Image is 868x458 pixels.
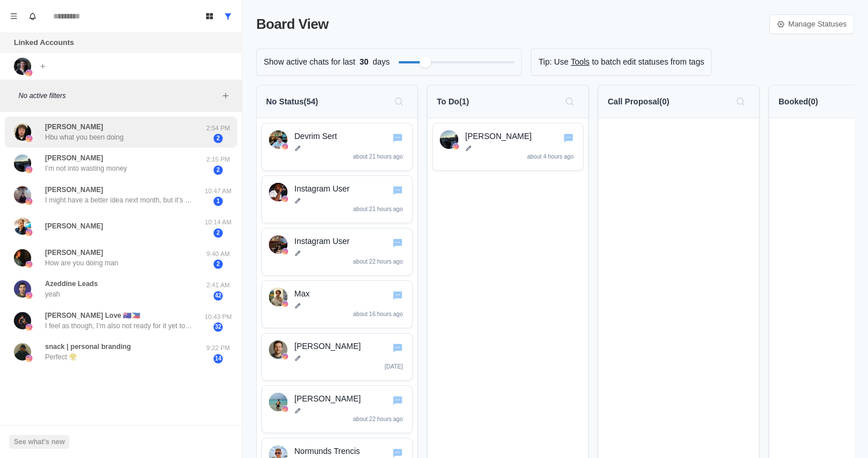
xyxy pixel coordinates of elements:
[264,56,356,68] p: Show active chats for last
[214,291,223,301] span: 42
[571,56,590,68] a: Tools
[14,217,31,235] img: picture
[269,340,287,359] img: Tony Webber
[45,352,77,362] p: Perfect 😤
[204,155,233,164] p: 2:15 PM
[9,435,69,449] button: See what's new
[214,322,223,332] span: 32
[204,312,233,322] p: 10:43 PM
[294,445,405,457] p: Normunds Trencis
[219,89,233,103] button: Add filters
[562,132,575,144] button: Go to chat
[14,155,31,172] img: picture
[373,56,390,68] p: days
[261,385,413,433] div: Go to chat𝘾𝙧𝙞𝙨𝙩𝙞𝙖𝙣 𝙁𝙚𝙡𝙞𝙥𝙚instagram[PERSON_NAME]about 22 hours ago
[45,185,103,195] p: [PERSON_NAME]
[204,249,233,259] p: 9:40 AM
[731,92,750,111] button: Search
[282,249,288,254] img: instagram
[353,205,403,213] p: about 21 hours ago
[25,229,32,236] img: picture
[219,7,237,25] button: Show all conversations
[25,292,32,299] img: picture
[353,415,403,423] p: about 22 hours ago
[204,343,233,353] p: 9:22 PM
[45,258,118,268] p: How are you doing man
[294,183,405,195] p: Instagram User
[432,123,583,171] div: Go to chatBailey Thomsoninstagram[PERSON_NAME]about 4 hours ago
[390,92,408,111] button: Search
[282,301,288,307] img: instagram
[14,58,31,75] img: picture
[592,56,705,68] p: to batch edit statuses from tags
[25,198,32,205] img: picture
[45,341,131,352] p: snack | personal branding
[45,163,127,174] p: I’m not into wasting money
[214,228,223,238] span: 2
[353,257,403,266] p: about 22 hours ago
[204,217,233,227] p: 10:14 AM
[200,7,219,25] button: Board View
[14,186,31,204] img: picture
[45,153,103,163] p: [PERSON_NAME]
[214,166,223,175] span: 2
[420,57,431,68] div: Filter by activity days
[294,340,405,352] p: [PERSON_NAME]
[294,288,405,300] p: Max
[14,37,74,48] p: Linked Accounts
[256,14,328,35] p: Board View
[282,196,288,202] img: instagram
[282,354,288,359] img: instagram
[779,96,818,108] p: Booked ( 0 )
[14,249,31,266] img: picture
[356,56,373,68] span: 30
[266,96,318,108] p: No Status ( 54 )
[269,235,287,254] img: Instagram User
[269,288,287,306] img: Max
[391,236,404,249] button: Go to chat
[269,183,287,201] img: Instagram User
[45,247,103,258] p: [PERSON_NAME]
[45,195,195,205] p: I might have a better idea next month, but it’s all up in the air
[45,279,98,289] p: Azeddine Leads
[282,144,288,149] img: instagram
[391,289,404,302] button: Go to chat
[391,394,404,407] button: Go to chat
[261,280,413,328] div: Go to chatMaxinstagramMaxabout 16 hours ago
[261,123,413,171] div: Go to chatDevrim SertinstagramDevrim Sertabout 21 hours ago
[353,310,403,318] p: about 16 hours ago
[45,122,103,132] p: [PERSON_NAME]
[560,92,579,111] button: Search
[385,362,403,371] p: [DATE]
[294,393,405,405] p: [PERSON_NAME]
[261,175,413,223] div: Go to chatInstagram UserinstagramInstagram Userabout 21 hours ago
[440,130,458,149] img: Bailey Thomson
[204,123,233,133] p: 2:54 PM
[45,132,124,142] p: Hbu what you been doing
[261,228,413,276] div: Go to chatInstagram UserinstagramInstagram Userabout 22 hours ago
[204,186,233,196] p: 10:47 AM
[269,130,287,149] img: Devrim Sert
[269,393,287,411] img: 𝘾𝙧𝙞𝙨𝙩𝙞𝙖𝙣 𝙁𝙚𝙡𝙞𝙥𝙚
[25,135,32,142] img: picture
[204,280,233,290] p: 2:41 AM
[294,235,405,247] p: Instagram User
[353,152,403,161] p: about 21 hours ago
[282,406,288,412] img: instagram
[294,130,405,142] p: Devrim Sert
[25,166,32,173] img: picture
[465,130,576,142] p: [PERSON_NAME]
[25,355,32,362] img: picture
[453,144,459,149] img: instagram
[527,152,574,161] p: about 4 hours ago
[391,184,404,197] button: Go to chat
[45,321,195,331] p: I feel as though, I’m also not ready for it yet too. Currently having fun just creating content a...
[23,7,42,25] button: Notifications
[214,354,223,363] span: 14
[45,289,60,299] p: yeah
[25,69,32,76] img: picture
[18,91,219,101] p: No active filters
[14,123,31,141] img: picture
[14,343,31,361] img: picture
[391,341,404,354] button: Go to chat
